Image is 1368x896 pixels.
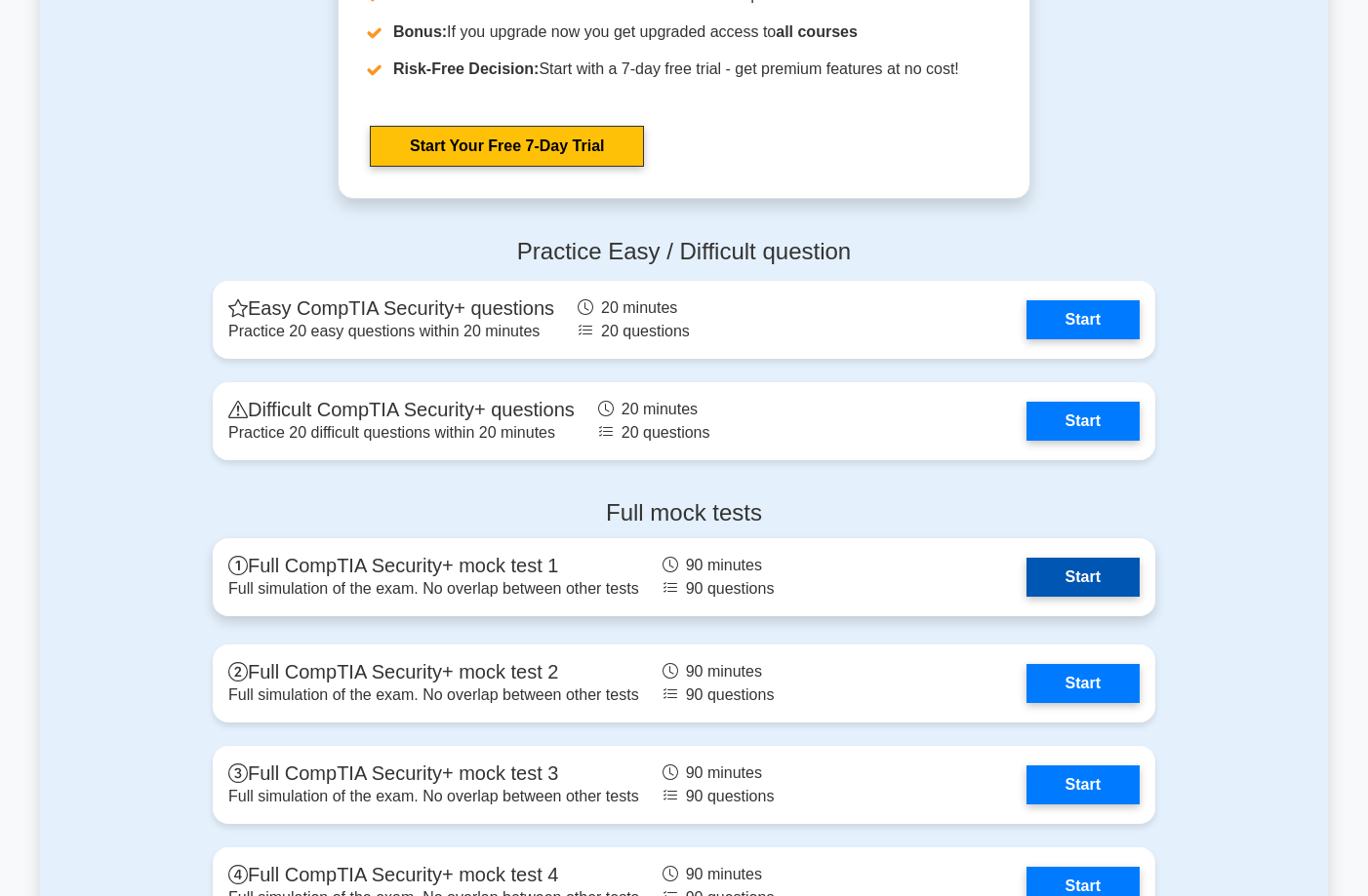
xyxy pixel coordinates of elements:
[213,499,1155,527] h4: Full mock tests
[1026,402,1140,441] a: Start
[370,126,644,167] a: Start Your Free 7-Day Trial
[1026,558,1140,597] a: Start
[1026,765,1140,804] a: Start
[1026,664,1140,703] a: Start
[213,238,1155,266] h4: Practice Easy / Difficult question
[1026,300,1140,339] a: Start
